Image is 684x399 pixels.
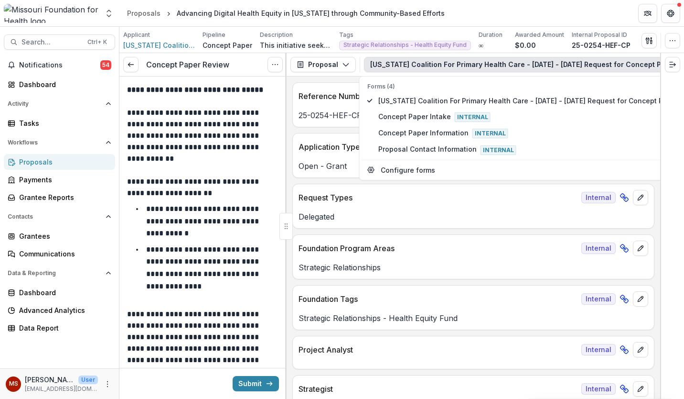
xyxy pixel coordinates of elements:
div: Grantee Reports [19,192,107,202]
button: Open entity switcher [102,4,116,23]
div: Advancing Digital Health Equity in [US_STATE] through Community-Based Efforts [177,8,445,18]
p: [EMAIL_ADDRESS][DOMAIN_NAME] [25,385,98,393]
div: Grantees [19,231,107,241]
a: Dashboard [4,77,115,92]
div: Marcel Scaife [9,381,18,387]
p: This initiative seeks to advance digital health equity across [US_STATE] by providing comprehensi... [260,40,331,50]
p: Strategic Relationships - Health Equity Fund [299,312,648,324]
button: edit [633,190,648,205]
span: Internal [581,243,616,254]
h3: Concept Paper Review [146,60,229,69]
p: Project Analyst [299,344,577,355]
span: Contacts [8,213,102,220]
div: Advanced Analytics [19,305,107,315]
button: edit [633,291,648,307]
button: Proposal [290,57,356,72]
a: [US_STATE] Coalition For Primary Health Care [123,40,195,50]
p: Tags [339,31,353,39]
span: Data & Reporting [8,270,102,277]
a: Grantee Reports [4,189,115,205]
a: Payments [4,172,115,188]
p: $0.00 [515,40,536,50]
button: Partners [638,4,657,23]
span: Strategic Relationships - Health Equity Fund [343,42,467,48]
button: Open Activity [4,96,115,111]
a: Proposals [4,154,115,170]
span: Internal [581,383,616,395]
span: Internal [581,344,616,355]
a: Advanced Analytics [4,302,115,318]
span: Notifications [19,61,100,69]
span: Concept Paper Intake [378,111,682,122]
p: Description [260,31,293,39]
button: edit [633,241,648,256]
button: Expand right [665,57,680,72]
p: ∞ [479,40,483,50]
span: Proposal Contact Information [378,144,682,155]
nav: breadcrumb [123,6,449,20]
button: Options [267,57,283,72]
button: More [102,378,113,390]
div: Communications [19,249,107,259]
button: Get Help [661,4,680,23]
p: [PERSON_NAME] [25,375,75,385]
span: Concept Paper Information [378,128,682,138]
a: Communications [4,246,115,262]
span: [US_STATE] Coalition For Primary Health Care - [DATE] - [DATE] Request for Concept Papers [378,96,682,106]
span: Search... [21,38,82,46]
p: Foundation Program Areas [299,243,577,254]
button: edit [633,342,648,357]
p: Strategic Relationships [299,262,648,273]
p: Open - Grant [299,160,648,172]
a: Dashboard [4,285,115,300]
div: Proposals [127,8,160,18]
p: User [78,376,98,384]
button: Search... [4,34,115,50]
p: Application Type [299,141,577,153]
button: Notifications54 [4,57,115,73]
a: Data Report [4,320,115,336]
p: Duration [479,31,502,39]
button: Open Workflows [4,135,115,150]
span: Internal [481,145,516,155]
button: edit [633,381,648,397]
span: Workflows [8,139,102,146]
span: Internal [581,192,616,203]
p: Internal Proposal ID [572,31,627,39]
a: Grantees [4,228,115,244]
a: Tasks [4,115,115,131]
span: Internal [455,112,491,122]
span: Activity [8,100,102,107]
div: Ctrl + K [85,37,109,47]
button: Submit [233,376,279,391]
button: Open Data & Reporting [4,266,115,281]
div: Tasks [19,118,107,128]
span: Internal [472,129,508,138]
p: Forms (4) [367,82,682,91]
div: Data Report [19,323,107,333]
p: Strategist [299,383,577,395]
div: Payments [19,175,107,185]
p: Awarded Amount [515,31,564,39]
button: Open Contacts [4,209,115,224]
p: Concept Paper [203,40,252,50]
div: Proposals [19,157,107,167]
p: Delegated [299,211,648,222]
div: Dashboard [19,79,107,89]
p: 25-0254-HEF-CP [572,40,631,50]
p: Reference Number [299,90,577,102]
div: Dashboard [19,288,107,298]
p: Foundation Tags [299,293,577,305]
p: 25-0254-HEF-CP [299,110,648,121]
p: Pipeline [203,31,225,39]
span: Internal [581,293,616,305]
img: Missouri Foundation for Health logo [4,4,98,23]
p: Request Types [299,192,577,203]
p: Applicant [123,31,150,39]
span: 54 [100,60,111,70]
a: Proposals [123,6,164,20]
